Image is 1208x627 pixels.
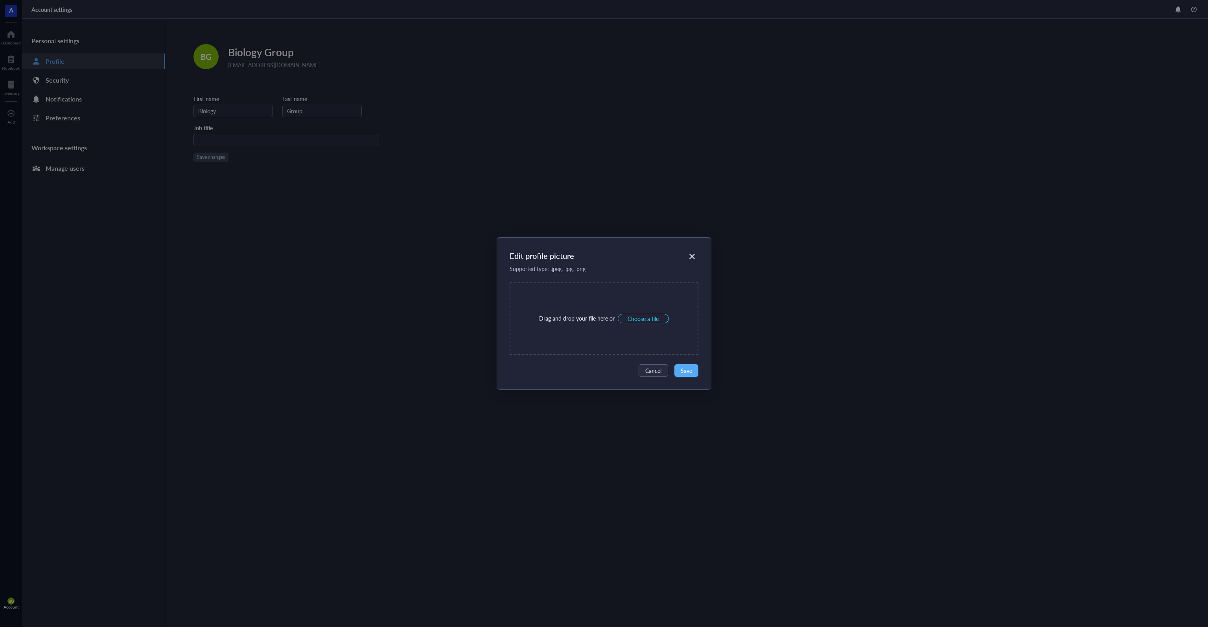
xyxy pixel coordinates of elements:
button: Save [674,364,698,377]
div: Edit profile picture [510,250,698,261]
span: Close [686,252,698,261]
div: Drag and drop your file here or [539,314,615,323]
div: Supported type: .jpeg, .jpg, .png [510,264,698,273]
button: Close [686,250,698,263]
button: Cancel [639,364,668,377]
button: Choose a file [618,314,669,323]
span: Save [681,366,692,375]
span: Cancel [645,366,661,375]
span: Choose a file [628,315,659,322]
